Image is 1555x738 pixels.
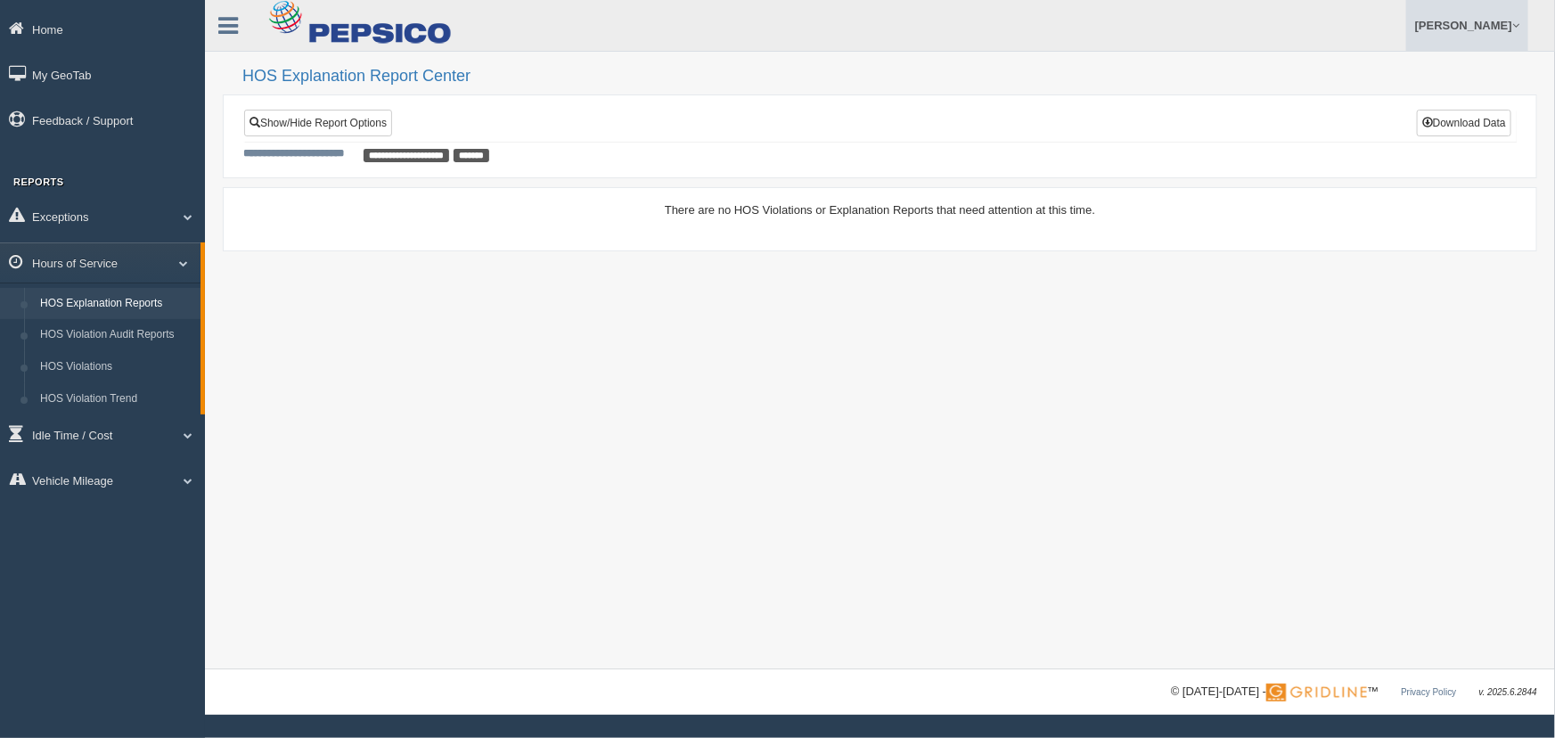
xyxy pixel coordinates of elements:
h2: HOS Explanation Report Center [242,68,1537,86]
div: © [DATE]-[DATE] - ™ [1171,683,1537,701]
div: There are no HOS Violations or Explanation Reports that need attention at this time. [243,201,1517,218]
a: Privacy Policy [1401,687,1456,697]
a: HOS Violations [32,351,201,383]
button: Download Data [1417,110,1511,136]
span: v. 2025.6.2844 [1479,687,1537,697]
a: HOS Violation Trend [32,383,201,415]
a: Show/Hide Report Options [244,110,392,136]
a: HOS Explanation Reports [32,288,201,320]
img: Gridline [1266,684,1367,701]
a: HOS Violation Audit Reports [32,319,201,351]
